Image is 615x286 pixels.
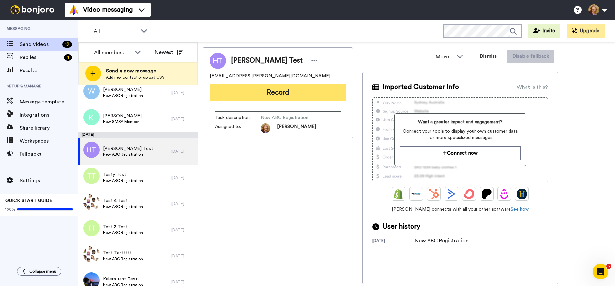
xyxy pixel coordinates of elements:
div: [DATE] [171,116,194,121]
span: Imported Customer Info [382,82,459,92]
span: New SMSA Member [103,119,142,124]
img: GoHighLevel [517,189,527,199]
img: Patreon [481,189,492,199]
span: New ABC Registration [103,152,153,157]
img: vm-color.svg [69,5,79,15]
span: New ABC Registration [103,93,143,98]
button: Connect now [400,146,520,160]
span: Test Testtttt [103,250,143,256]
span: Replies [20,54,61,61]
span: New ABC Registration [103,178,143,183]
img: 44a47873-3ea6-475b-9289-e4c501c85c1c.jpg [83,246,100,262]
a: See how [511,207,529,212]
span: New ABC Registration [103,256,143,262]
button: Newest [150,46,187,59]
span: QUICK START GUIDE [5,199,52,203]
button: Collapse menu [17,267,61,276]
div: [DATE] [171,90,194,95]
span: New ABC Registration [103,204,143,209]
span: [PERSON_NAME] [277,123,316,133]
span: Message template [20,98,78,106]
div: New ABC Registration [415,237,469,245]
img: k.png [83,109,100,125]
button: Invite [528,24,560,38]
img: ht.png [83,142,100,158]
img: Image of Holly Test [210,53,226,69]
img: Drip [499,189,510,199]
div: [DATE] [171,201,194,206]
span: Results [20,67,78,74]
img: Ontraport [411,189,421,199]
button: Upgrade [567,24,605,38]
span: Integrations [20,111,78,119]
span: Send videos [20,40,60,48]
span: 100% [5,207,15,212]
div: 19 [62,41,72,48]
div: [DATE] [171,253,194,259]
button: Record [210,84,346,101]
span: Move [436,53,453,61]
div: All members [94,49,131,56]
span: [PERSON_NAME] Test [103,145,153,152]
span: New ABC Registration [103,230,143,235]
span: Share library [20,124,78,132]
span: Send a new message [106,67,165,75]
span: Add new contact or upload CSV [106,75,165,80]
span: [PERSON_NAME] [103,87,143,93]
span: Fallbacks [20,150,78,158]
span: Kalera test Test2 [103,276,143,282]
button: Disable fallback [507,50,554,63]
span: User history [382,222,420,231]
span: Test 3 Test [103,224,143,230]
img: 2fcda1eb-5a07-4718-9a13-918033c7a497.jpg [83,194,100,210]
button: Dismiss [473,50,504,63]
div: What is this? [517,83,548,91]
span: [EMAIL_ADDRESS][PERSON_NAME][DOMAIN_NAME] [210,73,330,79]
img: tt.png [83,168,100,184]
img: w.png [83,83,100,99]
img: Hubspot [429,189,439,199]
span: Video messaging [83,5,133,14]
div: [DATE] [171,227,194,232]
div: [DATE] [78,132,198,138]
img: tt.png [83,220,100,236]
span: New ABC Registration [261,114,323,121]
span: [PERSON_NAME] Test [231,56,303,66]
span: Workspaces [20,137,78,145]
img: bj-logo-header-white.svg [8,5,57,14]
div: 4 [64,54,72,61]
img: 774dacc1-bfc2-49e5-a2da-327ccaf1489a-1725045774.jpg [261,123,270,133]
div: [DATE] [372,238,415,245]
img: Shopify [393,189,404,199]
div: [DATE] [171,175,194,180]
span: Connect your tools to display your own customer data for more specialized messages [400,128,520,141]
span: Testy Test [103,171,143,178]
span: [PERSON_NAME] [103,113,142,119]
span: Want a greater impact and engagement? [400,119,520,125]
span: Settings [20,177,78,184]
span: Test 4 Test [103,198,143,204]
span: Task description : [215,114,261,121]
iframe: Intercom live chat [593,264,608,279]
span: [PERSON_NAME] connects with all your other software [372,206,548,213]
span: Assigned to: [215,123,261,133]
div: [DATE] [171,149,194,154]
img: ConvertKit [464,189,474,199]
span: Collapse menu [29,269,56,274]
span: All [94,27,138,35]
img: ActiveCampaign [446,189,457,199]
div: [DATE] [171,279,194,285]
span: 5 [606,264,611,269]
